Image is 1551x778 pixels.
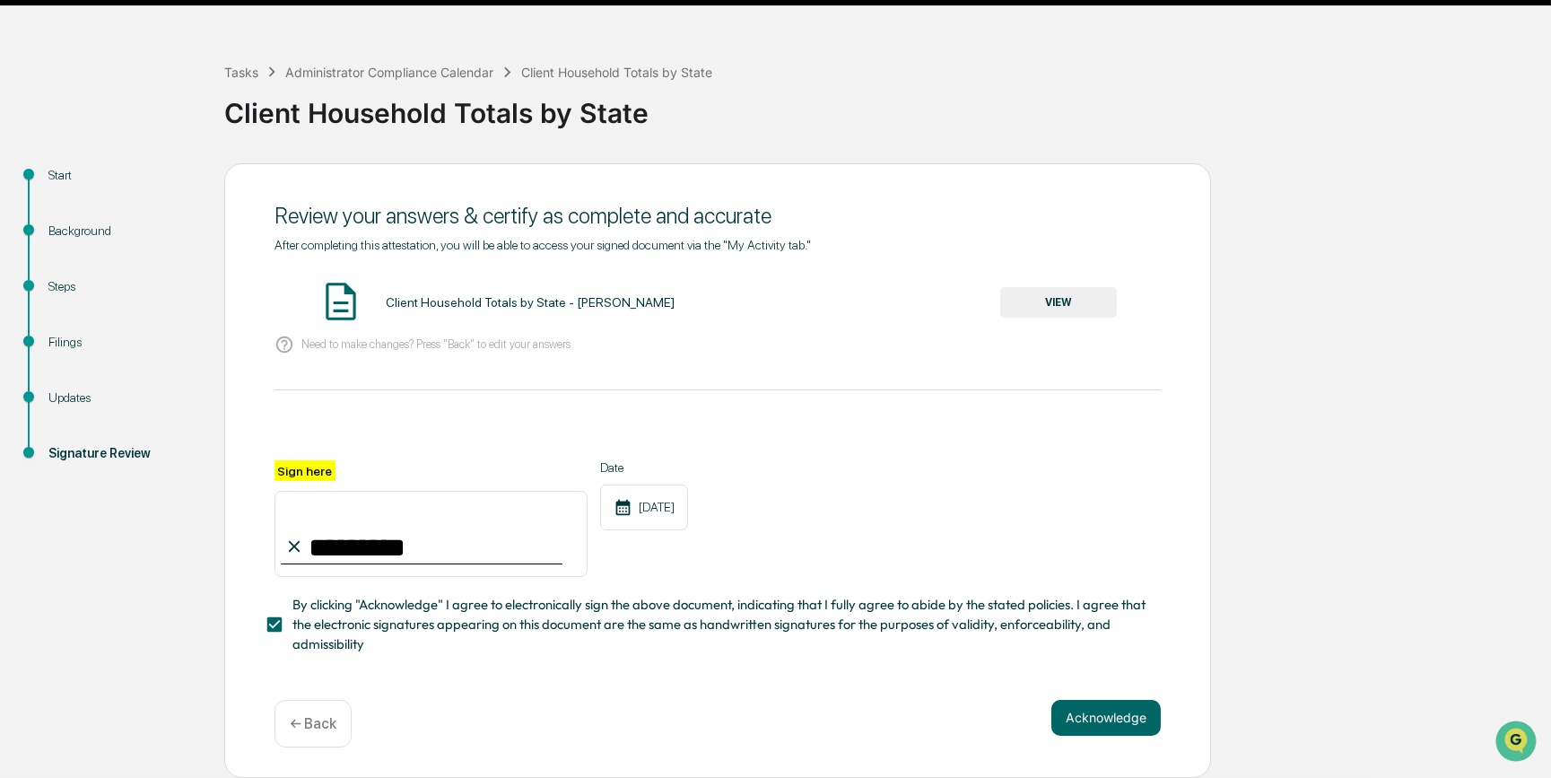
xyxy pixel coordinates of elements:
[274,238,811,252] span: After completing this attestation, you will be able to access your signed document via the "My Ac...
[11,253,120,285] a: 🔎Data Lookup
[36,260,113,278] span: Data Lookup
[18,262,32,276] div: 🔎
[126,303,217,318] a: Powered byPylon
[600,485,688,530] div: [DATE]
[18,38,327,66] p: How can we help?
[48,389,196,407] div: Updates
[292,595,1146,655] span: By clicking "Acknowledge" I agree to electronically sign the above document, indicating that I fu...
[48,333,196,352] div: Filings
[318,279,363,324] img: Document Icon
[18,137,50,170] img: 1746055101610-c473b297-6a78-478c-a979-82029cc54cd1
[274,203,1161,229] div: Review your answers & certify as complete and accurate
[1000,287,1117,318] button: VIEW
[224,65,258,80] div: Tasks
[148,226,222,244] span: Attestations
[18,228,32,242] div: 🖐️
[48,166,196,185] div: Start
[290,715,336,732] p: ← Back
[386,295,675,310] div: Client Household Totals by State - [PERSON_NAME]
[48,222,196,240] div: Background
[1494,719,1542,767] iframe: Open customer support
[179,304,217,318] span: Pylon
[123,219,230,251] a: 🗄️Attestations
[600,460,688,475] label: Date
[36,226,116,244] span: Preclearance
[274,460,335,481] label: Sign here
[224,83,1542,129] div: Client Household Totals by State
[305,143,327,164] button: Start new chat
[61,155,227,170] div: We're available if you need us!
[1051,700,1161,736] button: Acknowledge
[301,337,571,351] p: Need to make changes? Press "Back" to edit your answers
[11,219,123,251] a: 🖐️Preclearance
[61,137,294,155] div: Start new chat
[130,228,144,242] div: 🗄️
[521,65,712,80] div: Client Household Totals by State
[285,65,493,80] div: Administrator Compliance Calendar
[48,444,196,463] div: Signature Review
[48,277,196,296] div: Steps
